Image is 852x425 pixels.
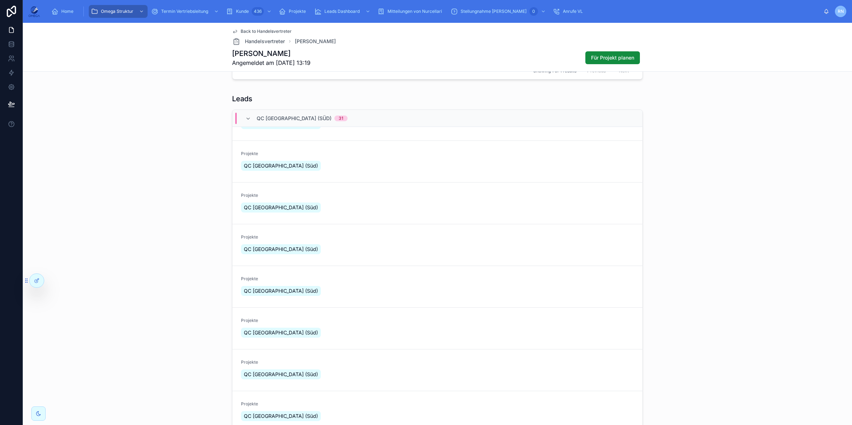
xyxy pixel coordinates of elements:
[448,5,549,18] a: Stellungnahme [PERSON_NAME]0
[324,9,360,14] span: Leads Dashboard
[252,7,264,16] div: 436
[838,9,844,14] span: RN
[295,38,336,45] a: [PERSON_NAME]
[339,116,343,121] div: 31
[244,204,318,211] span: QC [GEOGRAPHIC_DATA] (Süd)
[529,7,538,16] div: 0
[563,9,583,14] span: Anrufe VL
[257,115,332,122] span: QC [GEOGRAPHIC_DATA] (Süd)
[224,5,275,18] a: Kunde436
[241,276,333,282] span: Projekte
[461,9,527,14] span: Stellungnahme [PERSON_NAME]
[551,5,588,18] a: Anrufe VL
[387,9,442,14] span: Mitteilungen von Nurcellari
[46,4,823,19] div: scrollable content
[161,9,208,14] span: Termin Vertriebsleitung
[29,6,40,17] img: App logo
[244,371,318,378] span: QC [GEOGRAPHIC_DATA] (Süd)
[241,401,333,407] span: Projekte
[236,9,249,14] span: Kunde
[241,318,333,323] span: Projekte
[245,38,285,45] span: Handelsvertreter
[241,151,333,157] span: Projekte
[241,234,333,240] span: Projekte
[289,9,306,14] span: Projekte
[244,329,318,336] span: QC [GEOGRAPHIC_DATA] (Süd)
[277,5,311,18] a: Projekte
[591,54,634,61] span: Für Projekt planen
[375,5,447,18] a: Mitteilungen von Nurcellari
[149,5,222,18] a: Termin Vertriebsleitung
[101,9,133,14] span: Omega Struktur
[49,5,78,18] a: Home
[232,29,292,34] a: Back to Handelsvertreter
[232,37,285,46] a: Handelsvertreter
[244,162,318,169] span: QC [GEOGRAPHIC_DATA] (Süd)
[61,9,73,14] span: Home
[232,48,310,58] h1: [PERSON_NAME]
[89,5,148,18] a: Omega Struktur
[585,51,640,64] button: Für Projekt planen
[244,246,318,253] span: QC [GEOGRAPHIC_DATA] (Süd)
[244,413,318,420] span: QC [GEOGRAPHIC_DATA] (Süd)
[241,193,333,198] span: Projekte
[241,359,333,365] span: Projekte
[244,287,318,295] span: QC [GEOGRAPHIC_DATA] (Süd)
[312,5,374,18] a: Leads Dashboard
[241,29,292,34] span: Back to Handelsvertreter
[232,58,310,67] span: Angemeldet am [DATE] 13:19
[232,94,252,104] h1: Leads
